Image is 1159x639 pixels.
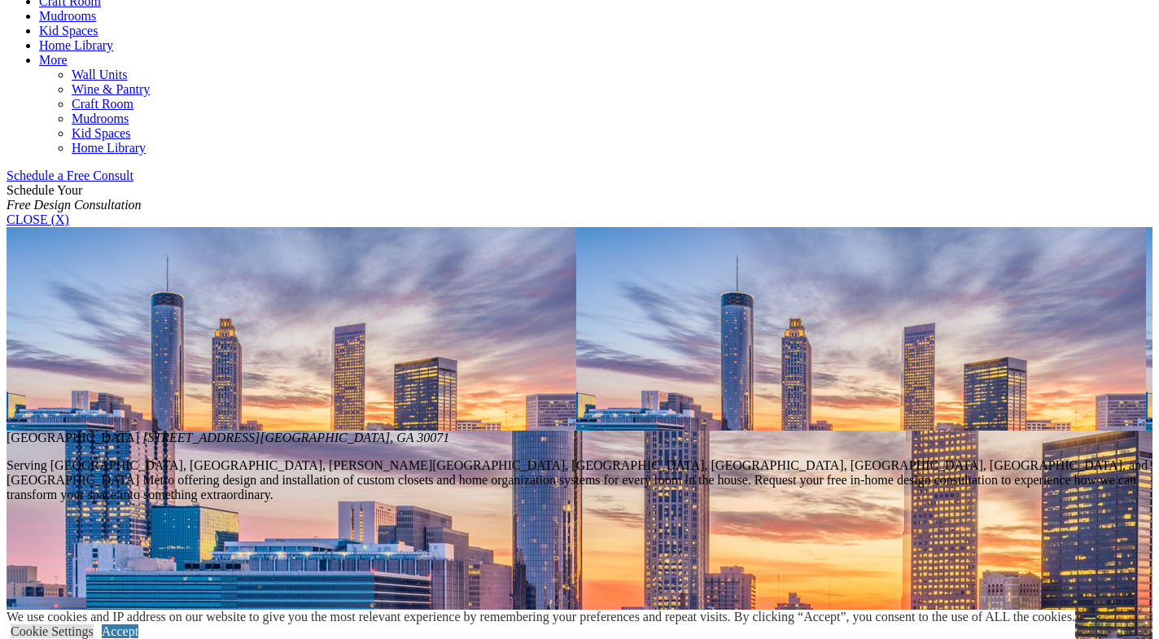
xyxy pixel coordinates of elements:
[72,68,127,81] a: Wall Units
[7,212,69,226] a: CLOSE (X)
[7,610,1075,624] div: We use cookies and IP address on our website to give you the most relevant experience by remember...
[142,431,449,444] em: [STREET_ADDRESS]
[102,624,138,638] a: Accept
[7,458,1152,502] p: Serving [GEOGRAPHIC_DATA], [GEOGRAPHIC_DATA], [PERSON_NAME][GEOGRAPHIC_DATA], [GEOGRAPHIC_DATA], ...
[72,126,130,140] a: Kid Spaces
[39,24,98,37] a: Kid Spaces
[72,97,133,111] a: Craft Room
[39,53,68,67] a: More menu text will display only on big screen
[260,431,449,444] span: [GEOGRAPHIC_DATA], GA 30071
[7,431,139,444] span: [GEOGRAPHIC_DATA]
[72,82,150,96] a: Wine & Pantry
[7,183,142,212] span: Schedule Your
[39,9,96,23] a: Mudrooms
[72,112,129,125] a: Mudrooms
[7,198,142,212] em: Free Design Consultation
[72,141,146,155] a: Home Library
[11,624,94,638] a: Cookie Settings
[39,38,113,52] a: Home Library
[7,169,133,182] a: Schedule a Free Consult (opens a dropdown menu)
